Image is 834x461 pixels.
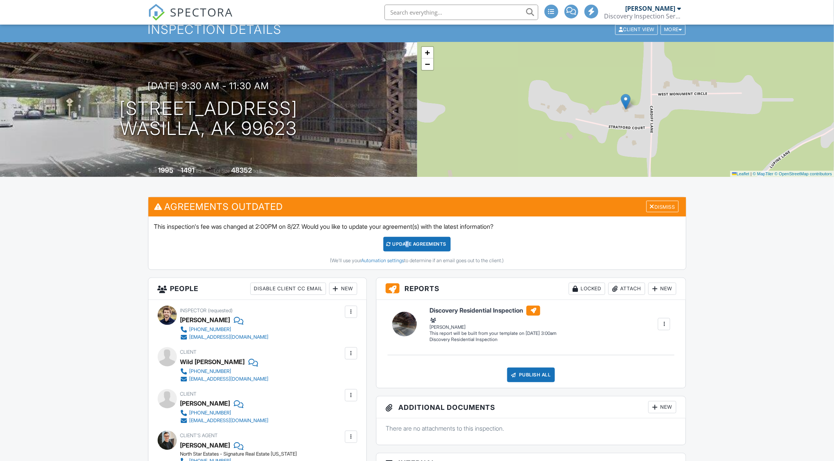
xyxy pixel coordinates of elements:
[376,278,686,300] h3: Reports
[148,197,686,216] h3: Agreements Outdated
[158,166,173,174] div: 1995
[626,5,676,12] div: [PERSON_NAME]
[208,308,233,313] span: (requested)
[648,401,676,413] div: New
[180,308,207,313] span: Inspector
[732,171,749,176] a: Leaflet
[429,306,556,316] h6: Discovery Residential Inspection
[154,258,680,264] div: (We'll use your to determine if an email goes out to the client.)
[614,26,660,32] a: Client View
[383,237,451,251] div: Update Agreements
[661,24,686,35] div: More
[751,171,752,176] span: |
[422,58,433,70] a: Zoom out
[190,326,231,333] div: [PHONE_NUMBER]
[753,171,774,176] a: © MapTiler
[385,5,538,20] input: Search everything...
[376,396,686,418] h3: Additional Documents
[429,330,556,336] div: This report will be built from your template on [DATE] 3:00am
[181,166,195,174] div: 1491
[425,48,430,57] span: +
[615,24,658,35] div: Client View
[507,368,555,382] div: Publish All
[775,171,832,176] a: © OpenStreetMap contributors
[608,283,645,295] div: Attach
[120,98,298,139] h1: [STREET_ADDRESS] Wasilla, AK 99623
[180,375,269,383] a: [EMAIL_ADDRESS][DOMAIN_NAME]
[180,417,269,424] a: [EMAIL_ADDRESS][DOMAIN_NAME]
[148,278,366,300] h3: People
[180,391,197,397] span: Client
[148,168,157,174] span: Built
[180,439,230,451] a: [PERSON_NAME]
[180,433,218,438] span: Client's Agent
[148,216,686,270] div: This inspection's fee was changed at 2:00PM on 8/27. Would you like to update your agreement(s) w...
[148,10,233,27] a: SPECTORA
[148,23,686,36] h1: Inspection Details
[569,283,605,295] div: Locked
[253,168,263,174] span: sq.ft.
[190,418,269,424] div: [EMAIL_ADDRESS][DOMAIN_NAME]
[148,4,165,21] img: The Best Home Inspection Software - Spectora
[180,349,197,355] span: Client
[214,168,230,174] span: Lot Size
[180,356,245,368] div: Wild [PERSON_NAME]
[148,81,269,91] h3: [DATE] 9:30 am - 11:30 am
[190,376,269,382] div: [EMAIL_ADDRESS][DOMAIN_NAME]
[190,334,269,340] div: [EMAIL_ADDRESS][DOMAIN_NAME]
[196,168,206,174] span: sq. ft.
[386,424,677,433] p: There are no attachments to this inspection.
[648,283,676,295] div: New
[190,410,231,416] div: [PHONE_NUMBER]
[329,283,357,295] div: New
[180,333,269,341] a: [EMAIL_ADDRESS][DOMAIN_NAME]
[361,258,405,263] a: Automation settings
[180,398,230,409] div: [PERSON_NAME]
[646,201,679,213] div: Dismiss
[429,336,556,343] div: Discovery Residential Inspection
[604,12,681,20] div: Discovery Inspection Services
[180,314,230,326] div: [PERSON_NAME]
[422,47,433,58] a: Zoom in
[621,94,631,110] img: Marker
[231,166,252,174] div: 48352
[180,409,269,417] a: [PHONE_NUMBER]
[429,316,556,330] div: [PERSON_NAME]
[190,368,231,374] div: [PHONE_NUMBER]
[425,59,430,69] span: −
[250,283,326,295] div: Disable Client CC Email
[180,451,313,457] div: North Star Estates - Signature Real Estate [US_STATE]
[180,368,269,375] a: [PHONE_NUMBER]
[180,326,269,333] a: [PHONE_NUMBER]
[170,4,233,20] span: SPECTORA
